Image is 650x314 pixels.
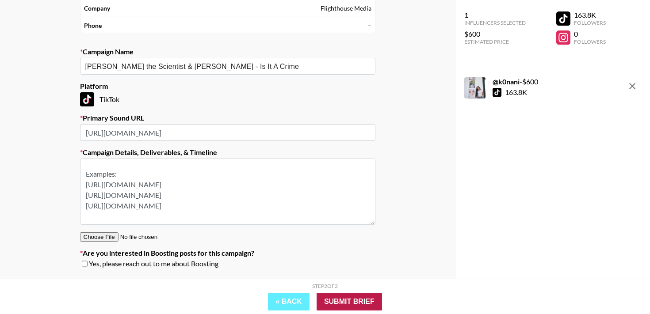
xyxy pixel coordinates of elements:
img: TikTok [80,92,94,106]
button: « Back [268,293,310,310]
div: TikTok [80,92,375,106]
label: Are you interested in Boosting posts for this campaign? [80,249,375,257]
input: Submit Brief [317,293,382,310]
div: Estimated Price [464,38,526,45]
div: Followers [574,38,606,45]
input: Old Town Road - Lil Nas X + Billy Ray Cyrus [85,61,358,72]
input: https://www.tiktok.com/music/Old-Town-Road-6683330941219244813 [80,124,375,141]
label: Campaign Details, Deliverables, & Timeline [80,148,375,157]
div: Flighthouse Media [321,4,371,12]
div: Followers [574,19,606,26]
label: Primary Sound URL [80,113,375,122]
div: Step 2 of 2 [312,283,338,289]
strong: Phone [84,22,102,30]
button: remove [623,77,641,95]
div: $600 [464,30,526,38]
div: Influencers Selected [464,19,526,26]
div: 163.8K [574,11,606,19]
div: 163.8K [505,88,527,97]
label: Campaign Name [80,47,375,56]
iframe: Drift Widget Chat Controller [606,270,639,303]
strong: @ k0nani [493,77,520,86]
div: – [368,22,371,30]
strong: Company [84,4,110,12]
div: - $ 600 [493,77,538,86]
label: Platform [80,82,375,91]
div: 0 [574,30,606,38]
div: 1 [464,11,526,19]
span: Yes, please reach out to me about Boosting [89,259,218,268]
